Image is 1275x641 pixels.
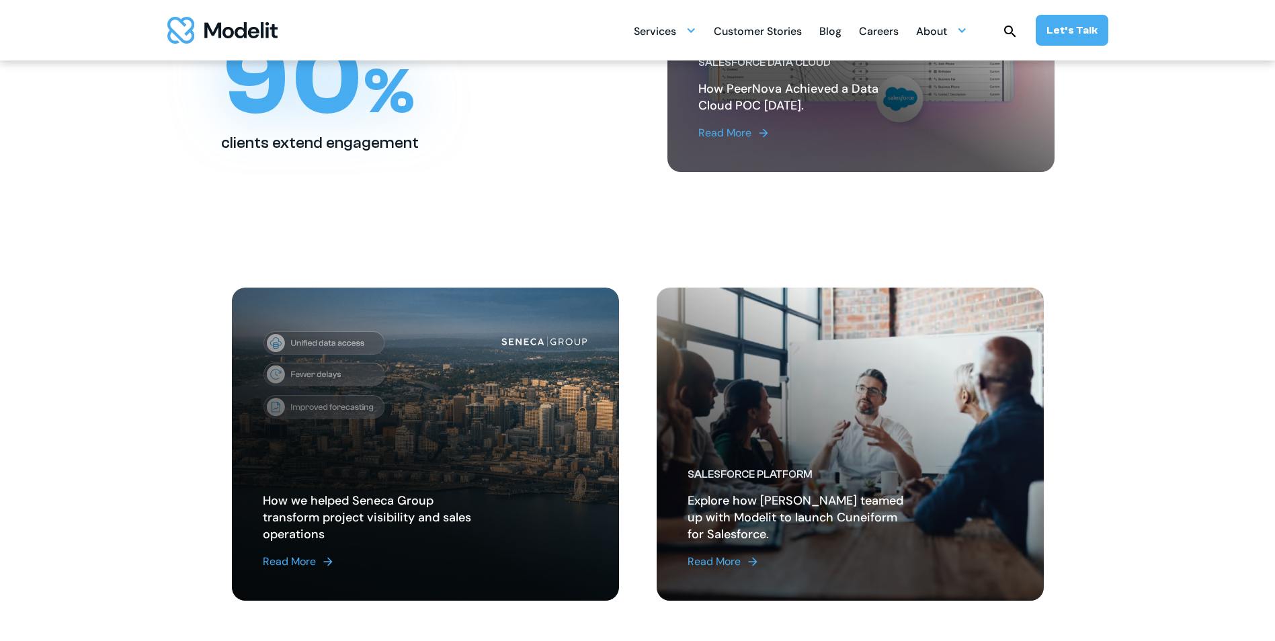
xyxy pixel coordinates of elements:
a: home [167,17,278,44]
div: Services [634,17,696,44]
h2: How PeerNova Achieved a Data Cloud POC [DATE]. [698,81,914,114]
div: Services [634,19,676,46]
h2: How we helped Seneca Group transform project visibility and sales operations [263,493,479,543]
div: Let’s Talk [1046,23,1098,38]
a: Read More [698,125,914,141]
div: Salesforce Data Cloud [698,56,914,70]
img: arrow [746,555,759,568]
div: Read More [263,554,316,570]
div: Read More [698,125,751,141]
div: Read More [688,554,741,570]
div: Careers [859,19,899,46]
div: About [916,19,947,46]
div: Salesforce Platform [688,468,903,482]
a: Careers [859,17,899,44]
a: Let’s Talk [1036,15,1108,46]
div: Customer Stories [714,19,802,46]
a: Read More [263,554,479,570]
span: % [364,55,415,128]
img: modelit logo [167,17,278,44]
a: Blog [819,17,841,44]
a: Customer Stories [714,17,802,44]
h1: 90 [221,27,415,131]
div: About [916,17,967,44]
img: arrow [321,555,335,568]
div: Blog [819,19,841,46]
a: Read More [688,554,903,570]
h2: clients extend engagement [221,134,419,153]
h2: Explore how [PERSON_NAME] teamed up with Modelit to launch Cuneiform for Salesforce. [688,493,903,543]
img: arrow [757,126,770,140]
